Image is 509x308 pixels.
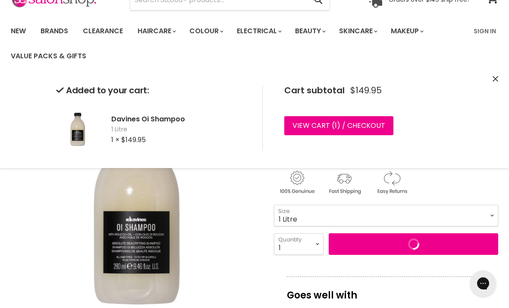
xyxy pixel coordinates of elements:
img: returns.gif [369,169,415,196]
a: Skincare [333,22,383,40]
ul: Main menu [4,19,468,69]
select: Quantity [274,233,324,255]
span: Cart subtotal [284,84,345,96]
a: Colour [183,22,229,40]
a: Makeup [384,22,429,40]
span: $149.95 [121,135,146,145]
h2: Added to your cart: [56,86,248,95]
span: 1 [335,121,337,130]
a: Beauty [289,22,331,40]
a: Brands [34,22,75,40]
span: 1 Litre [111,125,248,134]
span: 1 × [111,135,119,145]
img: shipping.gif [321,169,367,196]
a: Electrical [230,22,287,40]
iframe: Gorgias live chat messenger [466,267,500,299]
a: Sign In [468,22,501,40]
a: Haircare [131,22,181,40]
button: Close [493,75,498,84]
img: genuine.gif [274,169,320,196]
p: Goes well with [287,276,485,305]
a: New [4,22,32,40]
a: Value Packs & Gifts [4,47,93,65]
img: Davines Oi Shampoo [56,108,99,151]
a: View cart (1) / Checkout [284,116,393,135]
span: $149.95 [350,86,382,95]
a: Clearance [76,22,129,40]
h2: Davines Oi Shampoo [111,114,248,124]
